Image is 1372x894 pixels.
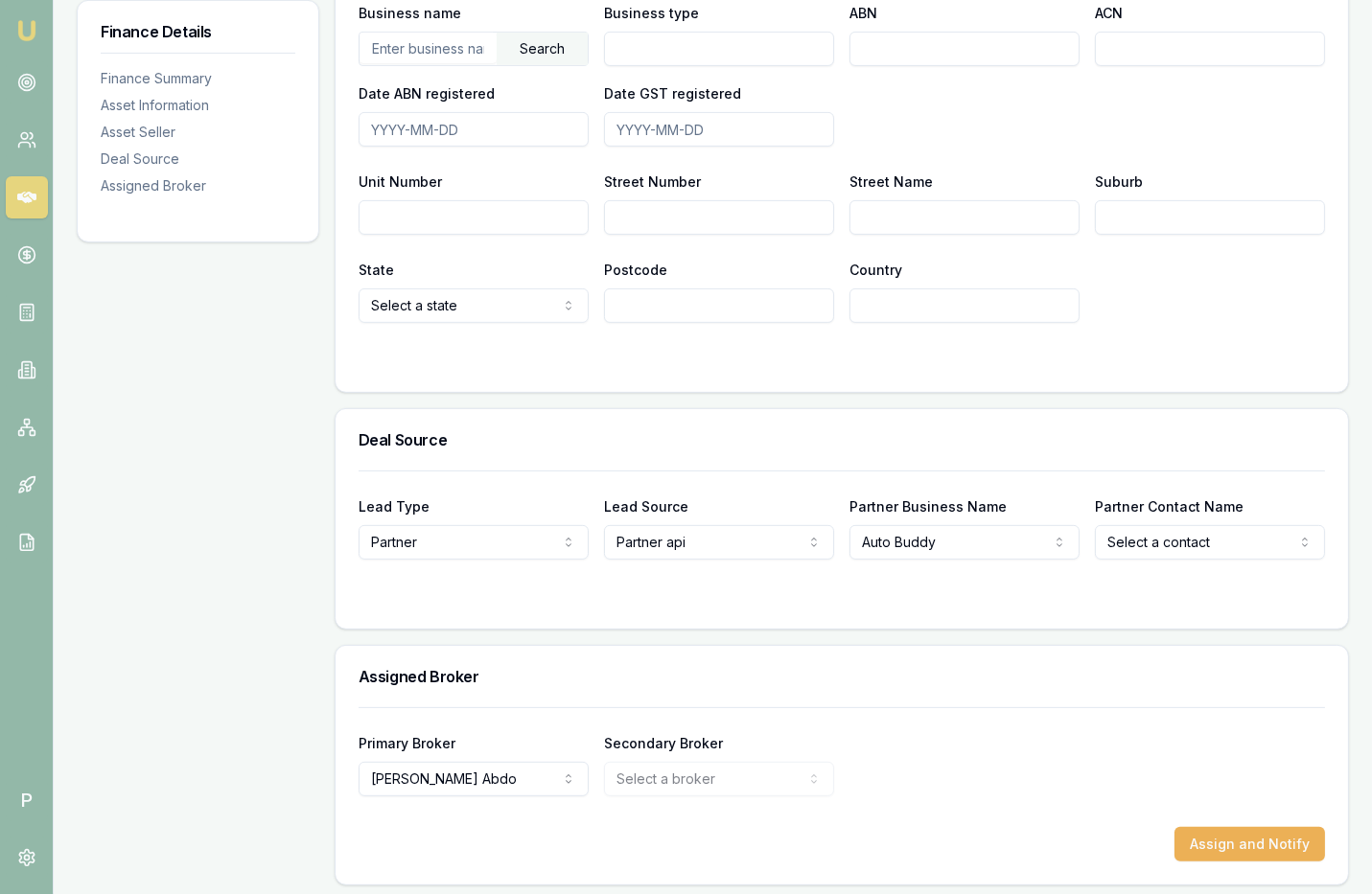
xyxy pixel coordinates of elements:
[101,96,295,115] div: Asset Information
[604,498,688,515] label: Lead Source
[604,173,701,190] label: Street Number
[604,112,834,147] input: YYYY-MM-DD
[604,5,699,21] label: Business type
[604,262,667,278] label: Postcode
[849,498,1007,515] label: Partner Business Name
[15,19,38,42] img: emu-icon-u.png
[497,33,588,65] div: Search
[359,85,495,102] label: Date ABN registered
[359,173,442,190] label: Unit Number
[1095,173,1143,190] label: Suburb
[849,262,902,278] label: Country
[849,173,933,190] label: Street Name
[1095,5,1123,21] label: ACN
[359,735,455,751] label: Primary Broker
[359,5,461,21] label: Business name
[6,779,48,821] span: P
[604,735,723,751] label: Secondary Broker
[101,123,295,142] div: Asset Seller
[101,176,295,195] div: Assigned Broker
[101,149,295,169] div: Deal Source
[360,33,497,63] input: Enter business name
[101,24,295,39] h3: Finance Details
[359,432,1325,447] h3: Deal Source
[359,669,1325,684] h3: Assigned Broker
[359,112,589,147] input: YYYY-MM-DD
[359,262,394,278] label: State
[359,498,430,515] label: Lead Type
[849,5,877,21] label: ABN
[101,69,295,88] div: Finance Summary
[1095,498,1244,515] label: Partner Contact Name
[604,85,741,102] label: Date GST registered
[1174,827,1325,861] button: Assign and Notify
